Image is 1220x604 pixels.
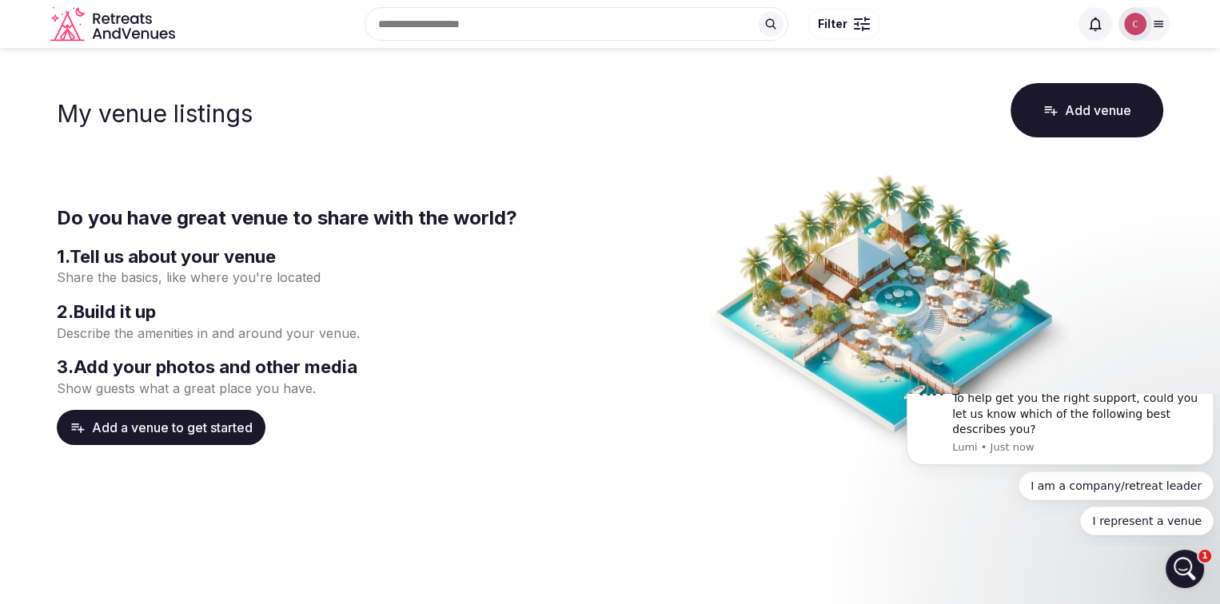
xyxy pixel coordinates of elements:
h3: 1 . Tell us about your venue [57,244,604,269]
button: Add venue [1011,83,1163,137]
svg: Retreats and Venues company logo [50,6,178,42]
h1: My venue listings [57,99,253,128]
h3: 3 . Add your photos and other media [57,355,604,379]
h2: Do you have great venue to share with the world? [57,205,604,232]
button: Quick reply: I am a company/retreat leader [118,77,313,106]
button: Add a venue to get started [57,410,265,445]
div: Quick reply options [6,77,313,141]
p: Describe the amenities in and around your venue. [57,324,604,342]
img: customerservice [1124,13,1146,35]
p: Share the basics, like where you're located [57,268,604,286]
iframe: Intercom notifications message [900,394,1220,545]
button: Quick reply: I represent a venue [180,113,313,141]
button: Filter [807,9,880,39]
iframe: Intercom live chat [1166,550,1204,588]
a: Visit the homepage [50,6,178,42]
span: Filter [818,16,847,32]
p: Show guests what a great place you have. [57,379,604,397]
p: Message from Lumi, sent Just now [52,46,301,61]
h3: 2 . Build it up [57,300,604,324]
img: Create venue [711,173,1069,447]
span: 1 [1198,550,1211,562]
